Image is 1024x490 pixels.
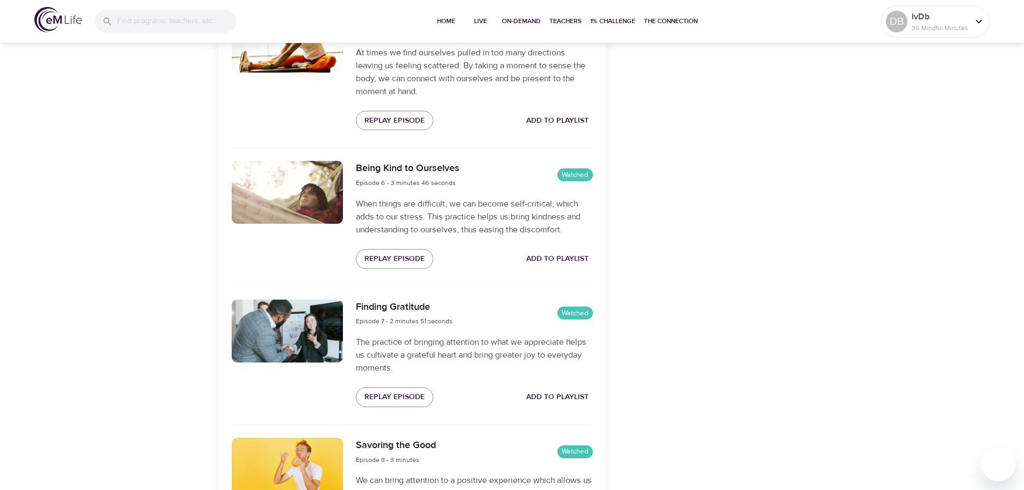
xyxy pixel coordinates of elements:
span: The Connection [644,16,698,27]
p: The practice of bringing attention to what we appreciate helps us cultivate a grateful heart and ... [356,336,592,374]
h6: Finding Gratitude [356,300,453,315]
div: DB [886,11,907,32]
img: logo [34,7,82,32]
h6: Savoring the Good [356,438,436,453]
span: Add to Playlist [526,114,589,127]
p: IvDb [912,10,969,23]
p: At times we find ourselves pulled in too many directions leaving us feeling scattered. By taking ... [356,46,592,98]
iframe: Button to launch messaging window [981,447,1015,481]
button: Add to Playlist [522,387,593,407]
span: 1% Challenge [590,16,635,27]
span: Home [433,16,459,27]
span: Watched [557,446,593,457]
p: 36 Mindful Minutes [912,23,969,33]
span: Add to Playlist [526,252,589,266]
button: Replay Episode [356,387,433,407]
p: When things are difficult, we can become self-critical, which adds to our stress. This practice h... [356,197,592,236]
span: Watched [557,308,593,318]
button: Add to Playlist [522,249,593,269]
span: Episode 6 - 3 minutes 46 seconds [356,179,456,187]
span: Teachers [549,16,582,27]
span: Replay Episode [364,114,425,127]
h6: Being Kind to Ourselves [356,161,460,176]
span: Replay Episode [364,390,425,404]
span: Watched [557,170,593,180]
span: Replay Episode [364,252,425,266]
span: Episode 8 - 3 minutes [356,456,419,464]
span: Episode 7 - 2 minutes 51 seconds [356,317,453,325]
span: On-Demand [502,16,541,27]
button: Replay Episode [356,111,433,131]
input: Find programs, teachers, etc... [117,10,237,33]
span: Live [468,16,493,27]
span: Add to Playlist [526,390,589,404]
button: Add to Playlist [522,111,593,131]
button: Replay Episode [356,249,433,269]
